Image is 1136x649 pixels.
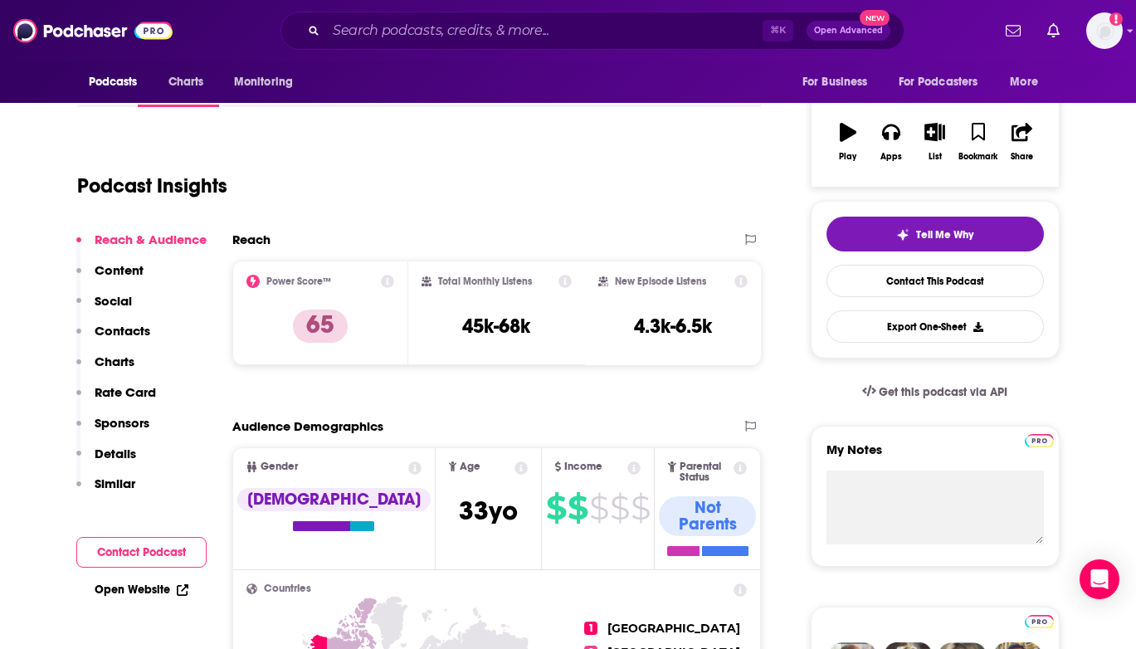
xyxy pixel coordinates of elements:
p: Charts [95,354,134,369]
p: Social [95,293,132,309]
span: [GEOGRAPHIC_DATA] [607,621,740,636]
span: New [860,10,890,26]
span: For Podcasters [899,71,978,94]
span: Tell Me Why [916,228,973,242]
button: Rate Card [76,384,156,415]
button: Open AdvancedNew [807,21,890,41]
p: Contacts [95,323,150,339]
img: Podchaser - Follow, Share and Rate Podcasts [13,15,173,46]
button: Details [76,446,136,476]
button: open menu [791,66,889,98]
h2: Total Monthly Listens [438,276,532,287]
button: Social [76,293,132,324]
button: Contacts [76,323,150,354]
span: Countries [264,583,311,594]
button: Bookmark [957,112,1000,172]
h3: 4.3k-6.5k [634,314,712,339]
button: open menu [998,66,1059,98]
button: tell me why sparkleTell Me Why [826,217,1044,251]
h3: 45k-68k [462,314,530,339]
span: $ [546,495,566,521]
h2: Audience Demographics [232,418,383,434]
button: Apps [870,112,913,172]
span: Podcasts [89,71,138,94]
a: Charts [158,66,214,98]
div: Bookmark [958,152,997,162]
span: Get this podcast via API [879,385,1007,399]
img: User Profile [1086,12,1123,49]
button: Show profile menu [1086,12,1123,49]
button: Contact Podcast [76,537,207,568]
div: Share [1011,152,1033,162]
a: Open Website [95,583,188,597]
button: open menu [77,66,159,98]
div: Apps [880,152,902,162]
svg: Add a profile image [1109,12,1123,26]
button: Sponsors [76,415,149,446]
button: Similar [76,476,135,506]
span: ⌘ K [763,20,793,41]
span: Open Advanced [814,27,883,35]
span: 33 yo [459,495,518,527]
h2: New Episode Listens [615,276,706,287]
p: Rate Card [95,384,156,400]
a: Show notifications dropdown [999,17,1027,45]
span: $ [568,495,588,521]
span: Gender [261,461,298,472]
span: For Business [802,71,868,94]
div: Play [839,152,856,162]
p: Similar [95,476,135,491]
p: Reach & Audience [95,232,207,247]
h1: Podcast Insights [77,173,227,198]
span: Income [564,461,602,472]
div: [DEMOGRAPHIC_DATA] [237,488,431,511]
button: List [913,112,956,172]
p: Sponsors [95,415,149,431]
div: List [929,152,942,162]
h2: Power Score™ [266,276,331,287]
img: Podchaser Pro [1025,434,1054,447]
p: Content [95,262,144,278]
a: Pro website [1025,612,1054,628]
div: Not Parents [659,496,756,536]
img: tell me why sparkle [896,228,909,242]
div: Open Intercom Messenger [1080,559,1119,599]
span: Logged in as BenLaurro [1086,12,1123,49]
span: Parental Status [680,461,731,483]
button: open menu [888,66,1002,98]
a: Pro website [1025,432,1054,447]
button: Reach & Audience [76,232,207,262]
input: Search podcasts, credits, & more... [326,17,763,44]
span: $ [631,495,650,521]
span: Monitoring [234,71,293,94]
button: Charts [76,354,134,384]
p: 65 [293,310,348,343]
button: Content [76,262,144,293]
div: Search podcasts, credits, & more... [280,12,904,50]
span: More [1010,71,1038,94]
img: Podchaser Pro [1025,615,1054,628]
span: $ [589,495,608,521]
span: Age [460,461,480,472]
span: 1 [584,622,597,635]
a: Show notifications dropdown [1041,17,1066,45]
button: Play [826,112,870,172]
button: Share [1000,112,1043,172]
button: open menu [222,66,314,98]
span: Charts [168,71,204,94]
a: Contact This Podcast [826,265,1044,297]
h2: Reach [232,232,271,247]
p: Details [95,446,136,461]
span: $ [610,495,629,521]
a: Get this podcast via API [849,372,1021,412]
button: Export One-Sheet [826,310,1044,343]
label: My Notes [826,442,1044,471]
